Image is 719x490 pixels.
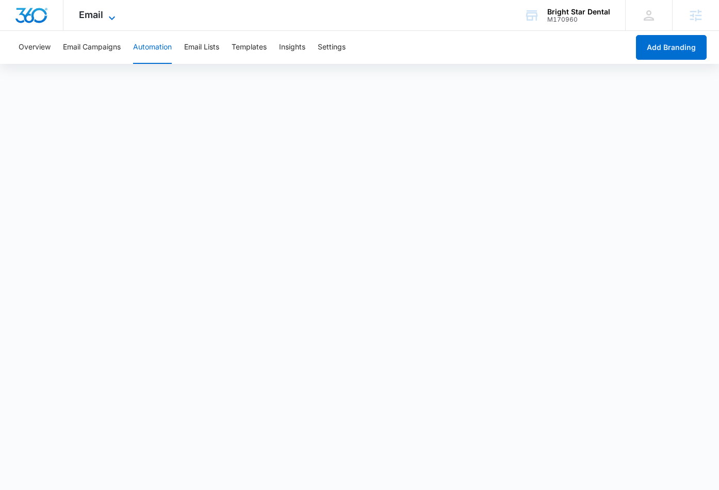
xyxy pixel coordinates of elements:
[79,9,103,20] span: Email
[133,31,172,64] button: Automation
[232,31,267,64] button: Templates
[279,31,305,64] button: Insights
[547,16,610,23] div: account id
[184,31,219,64] button: Email Lists
[547,8,610,16] div: account name
[636,35,707,60] button: Add Branding
[63,31,121,64] button: Email Campaigns
[19,31,51,64] button: Overview
[318,31,346,64] button: Settings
